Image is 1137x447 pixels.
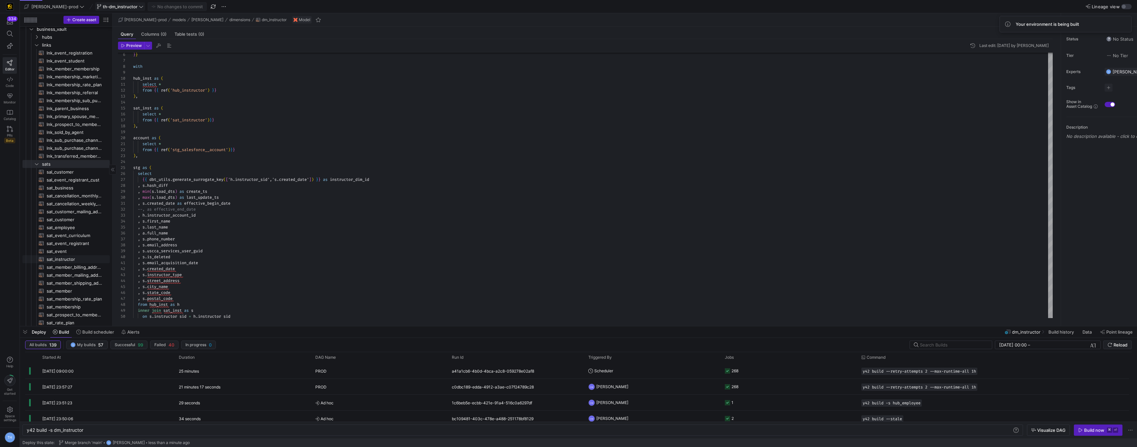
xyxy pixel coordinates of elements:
span: sat_event_curriculum​​​​​​​​​​ [47,232,102,239]
div: Press SPACE to select this row. [22,89,110,97]
span: Your environment is being built [1016,21,1079,27]
span: } [136,52,138,57]
span: } [233,147,235,152]
button: TH [3,430,17,444]
span: sat_prospect_to_member_conversion​​​​​​​​​​ [47,311,102,319]
a: Code [3,74,17,90]
a: https://storage.googleapis.com/y42-prod-data-exchange/images/uAsz27BndGEK0hZWDFeOjoxA7jCwgK9jE472... [3,1,17,12]
a: lnk_prospect_to_member_conversion​​​​​​​​​​ [22,120,110,128]
span: Show in Asset Catalog [1066,100,1092,109]
span: Space settings [4,414,16,422]
kbd: ⏎ [1113,427,1118,433]
div: a41a1cb6-4b0d-4bca-a2c8-059278e02af8 [448,363,584,379]
div: Press SPACE to select this row. [22,136,110,144]
span: Reload [1114,342,1127,347]
span: Data [1082,329,1092,335]
button: Build history [1045,326,1078,338]
button: Failed40 [150,341,178,349]
img: No status [1106,36,1112,42]
span: models [173,18,186,22]
span: . [170,177,173,182]
div: Press SPACE to select this row. [22,57,110,65]
span: sat_event​​​​​​​​​​ [47,248,102,255]
button: Data [1079,326,1096,338]
span: lnk_event_student​​​​​​​​​​ [47,57,102,65]
span: Columns [141,32,167,36]
span: lnk_parent_business​​​​​​​​​​ [47,105,102,112]
span: Build scheduler [82,329,114,335]
span: business_vault [37,25,109,33]
a: sat_cancellation_weekly_forecast​​​​​​​​​​ [22,200,110,208]
span: sat_membership_rate_plan​​​​​​​​​​ [47,295,102,303]
button: No statusNo Status [1105,35,1135,43]
button: THMy builds57 [66,341,108,349]
span: as [152,135,156,141]
span: 'h.instructor_sid','s.created_date' [228,177,309,182]
span: from [142,147,152,152]
div: 13 [118,93,125,99]
span: 57 [98,342,103,347]
span: { [156,88,159,93]
a: lnk_membership_marketing​​​​​​​​​​ [22,73,110,81]
span: { [154,147,156,152]
input: Start datetime [999,342,1027,347]
span: Create asset [72,18,96,22]
span: 0 [209,342,212,347]
span: } [316,177,318,182]
button: [PERSON_NAME]-prod [117,16,168,24]
span: s [142,183,145,188]
div: 17 [118,117,125,123]
a: sat_cancellation_monthly_forecast​​​​​​​​​​ [22,192,110,200]
a: lnk_event_student​​​​​​​​​​ [22,57,110,65]
span: } [210,117,212,123]
span: } [230,147,233,152]
div: 12 [118,87,125,93]
span: Build history [1048,329,1074,335]
span: select [142,111,156,117]
a: Spacesettings [3,404,17,425]
span: from [142,117,152,123]
div: 10 [118,75,125,81]
span: ref [161,147,168,152]
span: Catalog [4,117,16,121]
div: 1c6beb5e-ecbb-421e-91a4-516c0a6297df [448,395,584,410]
button: Build scheduler [73,326,117,338]
a: sat_customer_mailing_address​​​​​​​​​​ [22,208,110,216]
div: 6 [118,52,125,58]
span: lnk_membership_rate_plan​​​​​​​​​​ [47,81,102,89]
span: All builds [29,343,47,347]
span: Successful [115,343,135,347]
a: sat_business​​​​​​​​​​ [22,184,110,192]
span: sat_member_shipping_address​​​​​​​​​​ [47,279,102,287]
div: 23 [118,153,125,159]
span: ( [161,105,163,111]
span: Visualize DAG [1037,427,1066,433]
div: Press SPACE to select this row. [22,25,110,33]
span: ) [207,88,210,93]
div: bc109481-403c-478e-a488-251178bf8129 [448,411,584,426]
span: ( [223,177,226,182]
button: [PERSON_NAME]-prod [22,2,86,11]
div: Press SPACE to select this row. [22,152,110,160]
span: 99 [138,342,143,347]
span: Table tests [175,32,204,36]
span: ] [309,177,311,182]
span: , [138,183,140,188]
span: lnk_membership_referral​​​​​​​​​​ [47,89,102,97]
a: Editor [3,57,17,74]
span: generate_surrogate_key [173,177,223,182]
div: Press SPACE to select this row. [22,81,110,89]
span: with [133,64,142,69]
span: PROD [315,363,327,379]
a: sat_member_mailing_address​​​​​​​​​​ [22,271,110,279]
span: lnk_sub_purchase_channel_monthly_forecast​​​​​​​​​​ [47,137,102,144]
button: dimensions [228,16,252,24]
span: Tags [1066,85,1099,90]
span: lnk_membership_sub_purchase_channel​​​​​​​​​​ [47,97,102,104]
div: Press SPACE to select this row. [22,144,110,152]
span: { [154,117,156,123]
span: 'sat_instructor' [170,117,207,123]
span: dbt_utils [149,177,170,182]
a: lnk_sub_purchase_channel_monthly_forecast​​​​​​​​​​ [22,136,110,144]
span: lnk_sold_by_agent​​​​​​​​​​ [47,129,102,136]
